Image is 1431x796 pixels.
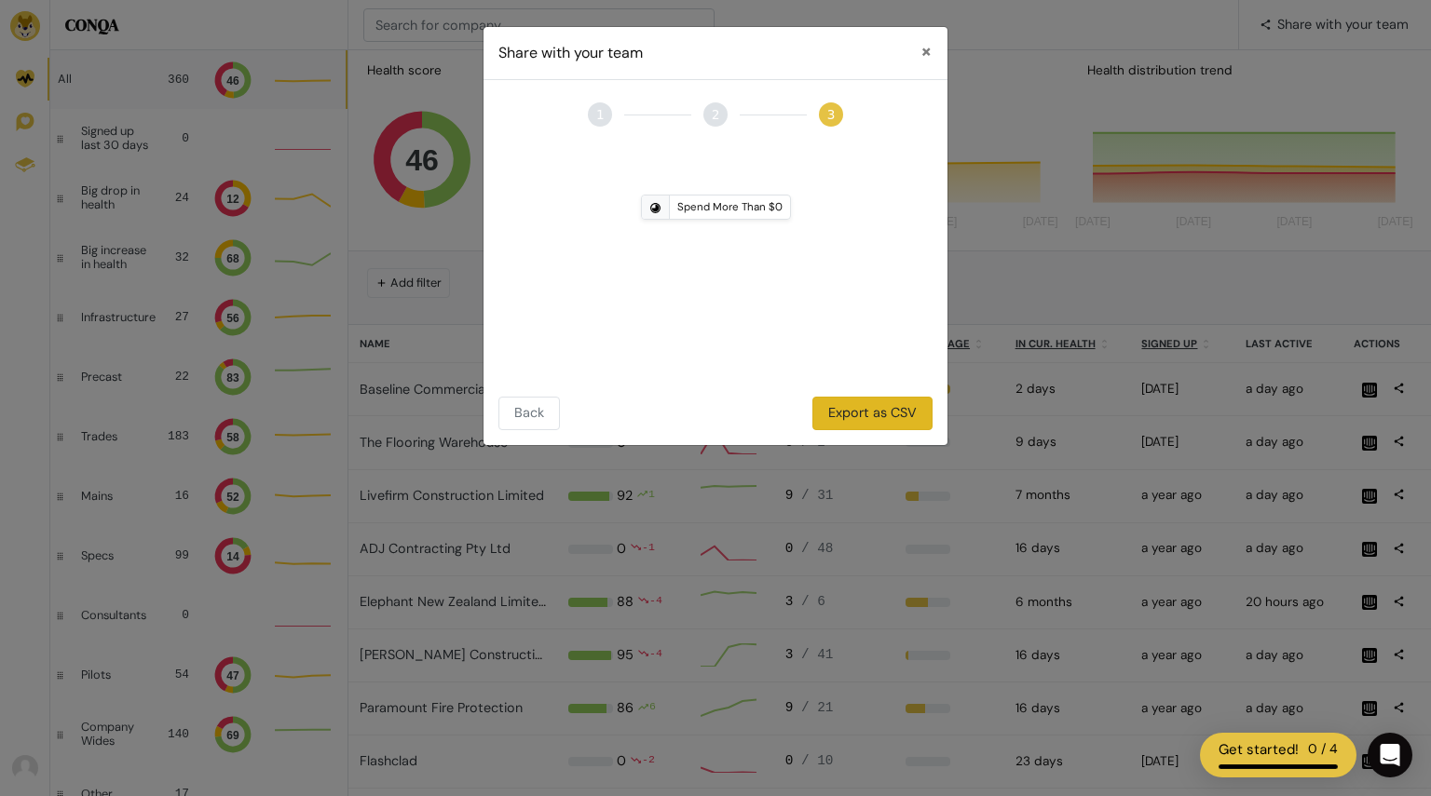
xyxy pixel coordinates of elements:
div: Share with your team [498,42,643,64]
div: 3 [819,102,843,127]
div: 0 / 4 [1308,739,1338,761]
button: Back [498,397,560,430]
div: Get started! [1219,739,1299,761]
button: Close [906,27,947,77]
div: Spend More Than $0 [670,196,790,219]
div: Open Intercom Messenger [1368,733,1412,777]
div: 2 [703,102,728,127]
button: Export as CSV [812,397,933,430]
div: 1 [588,102,612,127]
span: × [920,38,933,64]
